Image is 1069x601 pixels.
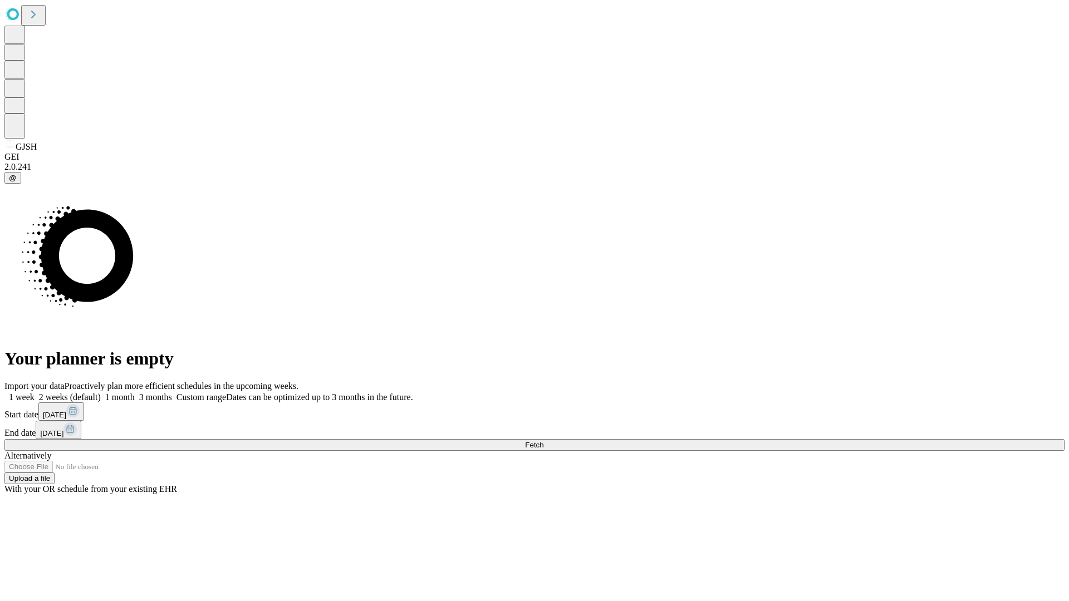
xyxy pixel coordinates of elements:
span: Fetch [525,441,543,449]
span: Custom range [176,392,226,402]
div: 2.0.241 [4,162,1065,172]
div: Start date [4,402,1065,421]
button: Fetch [4,439,1065,451]
button: @ [4,172,21,184]
span: With your OR schedule from your existing EHR [4,484,177,494]
button: [DATE] [36,421,81,439]
span: Alternatively [4,451,51,460]
span: [DATE] [40,429,63,437]
button: Upload a file [4,472,55,484]
span: 1 month [105,392,135,402]
span: GJSH [16,142,37,151]
div: End date [4,421,1065,439]
span: [DATE] [43,411,66,419]
span: 1 week [9,392,35,402]
div: GEI [4,152,1065,162]
span: Dates can be optimized up to 3 months in the future. [226,392,413,402]
span: Import your data [4,381,65,391]
span: 3 months [139,392,172,402]
button: [DATE] [38,402,84,421]
span: Proactively plan more efficient schedules in the upcoming weeks. [65,381,298,391]
span: 2 weeks (default) [39,392,101,402]
h1: Your planner is empty [4,348,1065,369]
span: @ [9,174,17,182]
